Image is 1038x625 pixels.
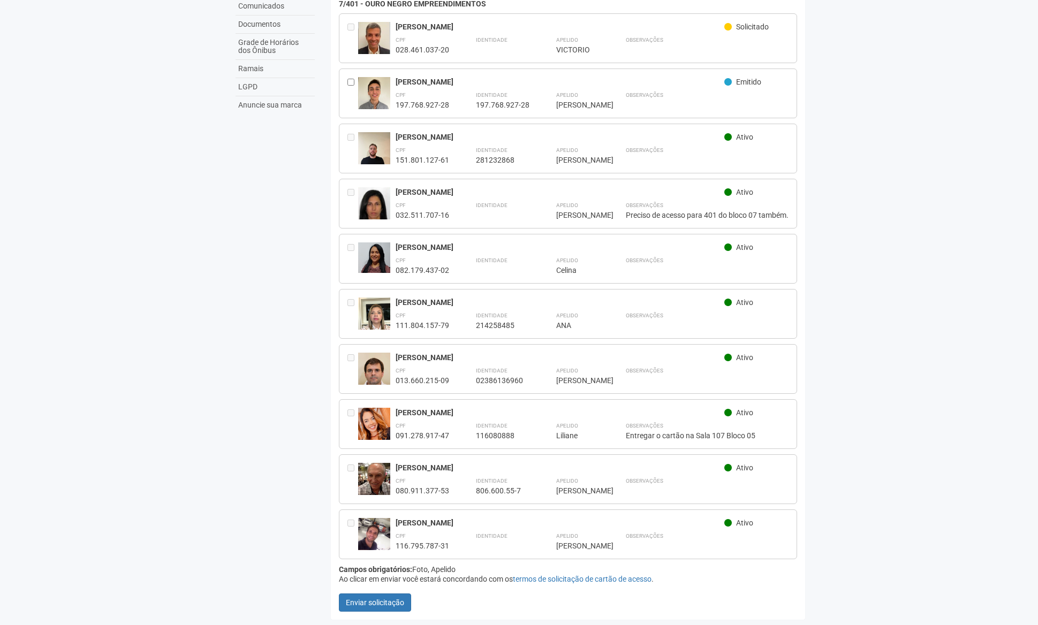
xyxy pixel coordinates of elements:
[396,321,449,330] div: 111.804.157-79
[396,408,725,417] div: [PERSON_NAME]
[236,78,315,96] a: LGPD
[347,132,358,165] div: Entre em contato com a Aministração para solicitar o cancelamento ou 2a via
[396,242,725,252] div: [PERSON_NAME]
[626,478,663,484] strong: Observações
[396,312,406,318] strong: CPF
[736,353,753,362] span: Ativo
[736,463,753,472] span: Ativo
[396,92,406,98] strong: CPF
[476,92,507,98] strong: Identidade
[347,298,358,330] div: Entre em contato com a Aministração para solicitar o cancelamento ou 2a via
[476,376,529,385] div: 02386136960
[736,519,753,527] span: Ativo
[626,533,663,539] strong: Observações
[347,22,358,55] div: Entre em contato com a Aministração para solicitar o cancelamento ou 2a via
[236,60,315,78] a: Ramais
[476,312,507,318] strong: Identidade
[476,155,529,165] div: 281232868
[626,431,789,440] div: Entregar o cartão na Sala 107 Bloco 05
[476,202,507,208] strong: Identidade
[396,431,449,440] div: 091.278.917-47
[396,202,406,208] strong: CPF
[736,133,753,141] span: Ativo
[476,478,507,484] strong: Identidade
[626,210,789,220] div: Preciso de acesso para 401 do bloco 07 também.
[626,312,663,318] strong: Observações
[556,202,578,208] strong: Apelido
[358,518,390,550] img: user.jpg
[358,353,390,395] img: user.jpg
[476,368,507,374] strong: Identidade
[347,187,358,220] div: Entre em contato com a Aministração para solicitar o cancelamento ou 2a via
[396,77,725,87] div: [PERSON_NAME]
[396,423,406,429] strong: CPF
[358,187,390,230] img: user.jpg
[476,100,529,110] div: 197.768.927-28
[396,132,725,142] div: [PERSON_NAME]
[556,321,599,330] div: ANA
[556,210,599,220] div: [PERSON_NAME]
[556,533,578,539] strong: Apelido
[736,188,753,196] span: Ativo
[358,242,390,273] img: user.jpg
[396,353,725,362] div: [PERSON_NAME]
[556,92,578,98] strong: Apelido
[339,593,411,612] button: Enviar solicitação
[556,478,578,484] strong: Apelido
[396,37,406,43] strong: CPF
[396,486,449,496] div: 080.911.377-53
[476,486,529,496] div: 806.600.55-7
[476,321,529,330] div: 214258485
[396,541,449,551] div: 116.795.787-31
[556,368,578,374] strong: Apelido
[476,147,507,153] strong: Identidade
[556,265,599,275] div: Celina
[556,541,599,551] div: [PERSON_NAME]
[556,100,599,110] div: [PERSON_NAME]
[396,22,725,32] div: [PERSON_NAME]
[556,257,578,263] strong: Apelido
[626,92,663,98] strong: Observações
[476,431,529,440] div: 116080888
[396,45,449,55] div: 028.461.037-20
[358,77,390,120] img: user.jpg
[556,45,599,55] div: VICTORIO
[396,478,406,484] strong: CPF
[476,37,507,43] strong: Identidade
[339,574,798,584] div: Ao clicar em enviar você estará concordando com os .
[736,298,753,307] span: Ativo
[626,147,663,153] strong: Observações
[513,575,651,583] a: termos de solicitação de cartão de acesso
[556,431,599,440] div: Liliane
[556,312,578,318] strong: Apelido
[736,22,769,31] span: Solicitado
[476,257,507,263] strong: Identidade
[396,518,725,528] div: [PERSON_NAME]
[736,243,753,251] span: Ativo
[358,22,390,63] img: user.jpg
[476,423,507,429] strong: Identidade
[396,298,725,307] div: [PERSON_NAME]
[736,78,761,86] span: Emitido
[347,463,358,496] div: Entre em contato com a Aministração para solicitar o cancelamento ou 2a via
[347,242,358,275] div: Entre em contato com a Aministração para solicitar o cancelamento ou 2a via
[358,298,390,340] img: user.jpg
[626,423,663,429] strong: Observações
[556,155,599,165] div: [PERSON_NAME]
[396,210,449,220] div: 032.511.707-16
[626,202,663,208] strong: Observações
[736,408,753,417] span: Ativo
[358,408,390,448] img: user.jpg
[626,257,663,263] strong: Observações
[339,565,798,574] div: Foto, Apelido
[358,463,390,495] img: user.jpg
[626,37,663,43] strong: Observações
[396,376,449,385] div: 013.660.215-09
[556,376,599,385] div: [PERSON_NAME]
[396,155,449,165] div: 151.801.127-61
[347,353,358,385] div: Entre em contato com a Aministração para solicitar o cancelamento ou 2a via
[396,463,725,472] div: [PERSON_NAME]
[339,565,412,574] strong: Campos obrigatórios:
[396,257,406,263] strong: CPF
[556,37,578,43] strong: Apelido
